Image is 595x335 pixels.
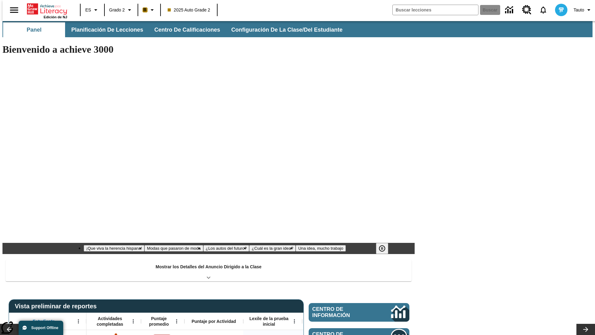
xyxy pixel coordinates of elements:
[90,316,130,327] span: Actividades completadas
[129,317,138,326] button: Abrir menú
[84,245,144,252] button: Diapositiva 1 ¡Que viva la herencia hispana!
[296,245,346,252] button: Diapositiva 5 Una idea, mucho trabajo
[109,7,125,13] span: Grado 2
[156,264,262,270] p: Mostrar los Detalles del Anuncio Dirigido a la Clase
[535,2,551,18] a: Notificaciones
[66,22,148,37] button: Planificación de lecciones
[5,1,23,19] button: Abrir el menú lateral
[501,2,518,19] a: Centro de información
[376,243,394,254] div: Pausar
[246,316,292,327] span: Lexile de la prueba inicial
[6,260,412,281] div: Mostrar los Detalles del Anuncio Dirigido a la Clase
[27,3,67,15] a: Portada
[393,5,478,15] input: Buscar campo
[44,15,67,19] span: Edición de NJ
[249,245,296,252] button: Diapositiva 4 ¿Cuál es la gran idea?
[571,4,595,16] button: Perfil/Configuración
[551,2,571,18] button: Escoja un nuevo avatar
[518,2,535,18] a: Centro de recursos, Se abrirá en una pestaña nueva.
[27,26,42,33] span: Panel
[149,22,225,37] button: Centro de calificaciones
[574,7,584,13] span: Tauto
[203,245,249,252] button: Diapositiva 3 ¿Los autos del futuro?
[33,319,55,324] span: Estudiante
[2,22,348,37] div: Subbarra de navegación
[309,303,409,322] a: Centro de información
[226,22,347,37] button: Configuración de la clase/del estudiante
[107,4,136,16] button: Grado: Grado 2, Elige un grado
[168,7,210,13] span: 2025 Auto Grade 2
[31,326,58,330] span: Support Offline
[290,317,299,326] button: Abrir menú
[140,4,158,16] button: Boost El color de la clase es anaranjado claro. Cambiar el color de la clase.
[192,319,236,324] span: Puntaje por Actividad
[143,6,147,14] span: B
[19,321,63,335] button: Support Offline
[231,26,342,33] span: Configuración de la clase/del estudiante
[2,44,415,55] h1: Bienvenido a achieve 3000
[3,22,65,37] button: Panel
[71,26,143,33] span: Planificación de lecciones
[144,316,174,327] span: Puntaje promedio
[376,243,388,254] button: Pausar
[312,306,370,319] span: Centro de información
[172,317,181,326] button: Abrir menú
[2,21,593,37] div: Subbarra de navegación
[154,26,220,33] span: Centro de calificaciones
[82,4,102,16] button: Lenguaje: ES, Selecciona un idioma
[15,303,100,310] span: Vista preliminar de reportes
[74,317,83,326] button: Abrir menú
[576,324,595,335] button: Carrusel de lecciones, seguir
[85,7,91,13] span: ES
[555,4,567,16] img: avatar image
[27,2,67,19] div: Portada
[144,245,203,252] button: Diapositiva 2 Modas que pasaron de moda
[2,5,90,11] body: Máximo 600 caracteres Presiona Escape para desactivar la barra de herramientas Presiona Alt + F10...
